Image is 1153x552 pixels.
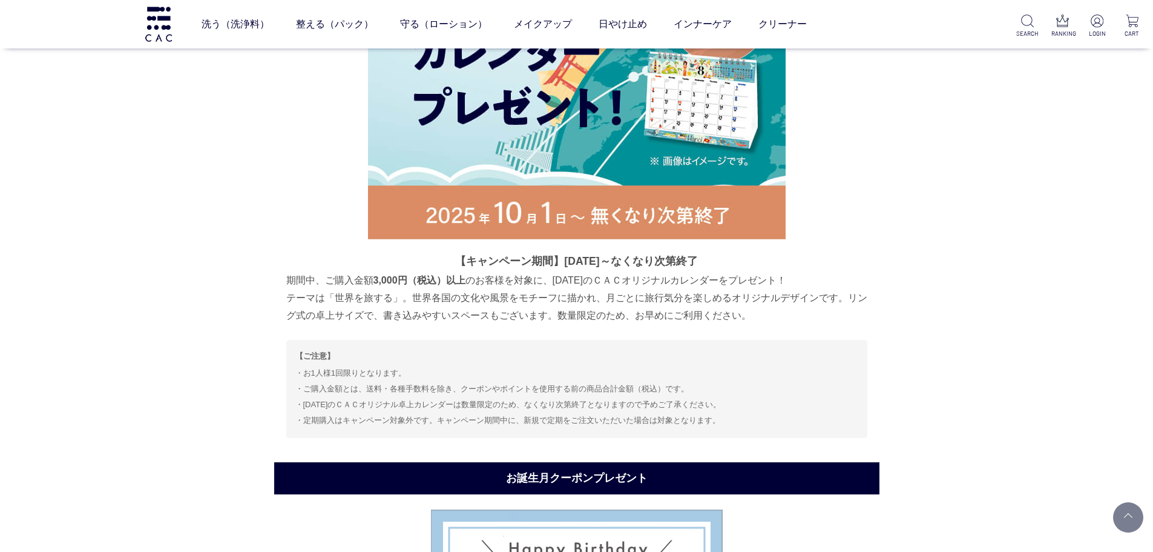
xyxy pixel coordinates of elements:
h2: お誕生月クーポンプレゼント [274,462,879,494]
span: 3,000円（税込）以上 [373,275,465,285]
a: クリーナー [758,7,807,41]
a: 守る（ローション） [400,7,487,41]
p: CART [1121,29,1143,38]
p: 【ご注意】 [295,349,858,364]
p: RANKING [1051,29,1074,38]
a: SEARCH [1016,15,1039,38]
li: ご購入金額とは、送料・各種手数料を除き、クーポンやポイントを使用する前の商品合計金額（税込）です。 [295,382,858,396]
li: 定期購入はキャンペーン対象外です。キャンペーン期間中に、新規で定期をご注文いただいた場合は対象となります。 [295,413,858,428]
p: LOGIN [1086,29,1108,38]
a: インナーケア [674,7,732,41]
p: 【キャンペーン期間】[DATE]～なくなり次第終了 [286,251,867,271]
a: 洗う（洗浄料） [202,7,269,41]
a: LOGIN [1086,15,1108,38]
a: RANKING [1051,15,1074,38]
li: [DATE]のＣＡＣオリジナル卓上カレンダーは数量限定のため、なくなり次第終了となりますので予めご了承ください。 [295,397,858,412]
li: お1人様1回限りとなります。 [295,366,858,381]
a: メイクアップ [514,7,572,41]
img: logo [143,7,174,41]
p: 期間中、ご購入金額 のお客様を対象に、[DATE]のＣＡＣオリジナルカレンダーをプレゼント！ テーマは「世界を旅する」。世界各国の文化や風景をモチーフに描かれ、月ごとに旅行気分を楽しめるオリジナ... [286,271,867,325]
a: 整える（パック） [296,7,373,41]
p: SEARCH [1016,29,1039,38]
a: 日やけ止め [599,7,647,41]
a: CART [1121,15,1143,38]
